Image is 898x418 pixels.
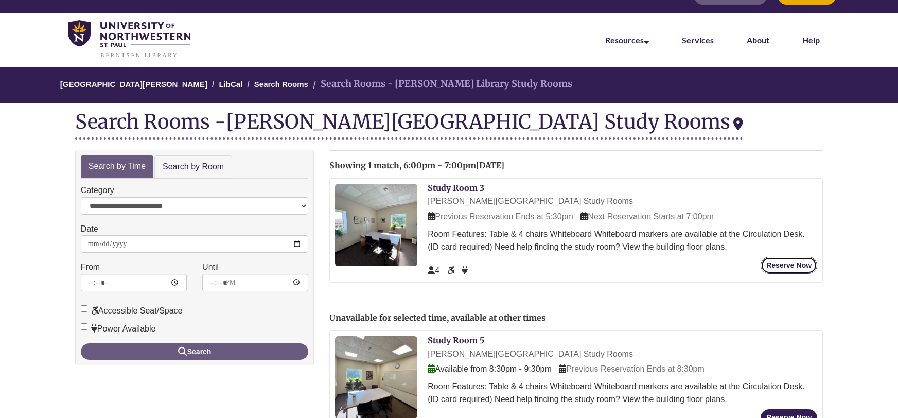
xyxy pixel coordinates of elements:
span: , 6:00pm - 7:00pm[DATE] [399,160,504,170]
a: [GEOGRAPHIC_DATA][PERSON_NAME] [60,80,207,89]
a: Study Room 5 [428,335,484,345]
span: Accessible Seat/Space [447,266,456,275]
a: LibCal [219,80,242,89]
h2: Unavailable for selected time, available at other times [329,313,823,323]
div: [PERSON_NAME][GEOGRAPHIC_DATA] Study Rooms [226,109,743,134]
button: Search [81,343,308,360]
a: Services [682,35,714,45]
input: Accessible Seat/Space [81,305,87,312]
span: The capacity of this space [428,266,439,275]
label: Accessible Seat/Space [81,304,183,318]
div: Room Features: Table & 4 chairs Whiteboard Whiteboard markers are available at the Circulation De... [428,380,817,406]
span: Next Reservation Starts at 7:00pm [580,212,714,221]
span: Available from 8:30pm - 9:30pm [428,364,551,373]
a: Search by Time [81,155,153,178]
div: Room Features: Table & 4 chairs Whiteboard Whiteboard markers are available at the Circulation De... [428,228,817,254]
li: Search Rooms - [PERSON_NAME] Library Study Rooms [310,77,572,92]
a: Help [802,35,820,45]
h2: Showing 1 match [329,161,823,170]
a: Resources [605,35,649,45]
div: Search Rooms - [75,111,743,140]
label: Date [81,222,98,236]
a: Study Room 3 [428,183,484,193]
a: Search Rooms [254,80,308,89]
a: Search by Room [154,155,232,179]
img: UNWSP Library Logo [68,20,190,59]
label: Category [81,184,114,197]
button: Reserve Now [761,257,817,274]
label: Until [202,260,219,274]
label: From [81,260,100,274]
span: Previous Reservation Ends at 8:30pm [559,364,705,373]
div: [PERSON_NAME][GEOGRAPHIC_DATA] Study Rooms [428,195,817,208]
span: Power Available [462,266,468,275]
label: Power Available [81,322,156,336]
input: Power Available [81,323,87,330]
span: Previous Reservation Ends at 5:30pm [428,212,573,221]
img: Study Room 3 [335,184,417,266]
a: About [747,35,769,45]
div: [PERSON_NAME][GEOGRAPHIC_DATA] Study Rooms [428,347,817,361]
nav: Breadcrumb [75,67,823,103]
